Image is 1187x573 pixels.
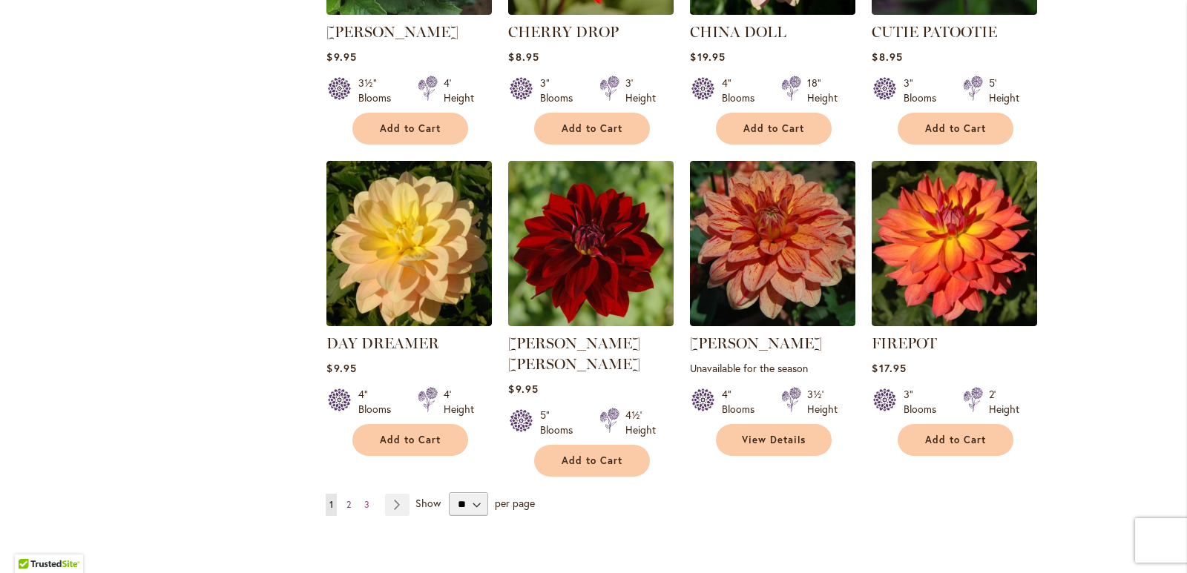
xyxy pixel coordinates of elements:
[326,4,492,18] a: CHA CHING
[326,315,492,329] a: DAY DREAMER
[690,23,786,41] a: CHINA DOLL
[508,334,640,373] a: [PERSON_NAME] [PERSON_NAME]
[508,4,674,18] a: CHERRY DROP
[690,361,855,375] p: Unavailable for the season
[508,315,674,329] a: DEBORA RENAE
[444,387,474,417] div: 4' Height
[326,50,356,64] span: $9.95
[716,113,832,145] button: Add to Cart
[352,113,468,145] button: Add to Cart
[361,494,373,516] a: 3
[534,445,650,477] button: Add to Cart
[690,50,725,64] span: $19.95
[807,387,838,417] div: 3½' Height
[508,382,538,396] span: $9.95
[625,76,656,105] div: 3' Height
[872,23,997,41] a: CUTIE PATOOTIE
[989,387,1019,417] div: 2' Height
[690,4,855,18] a: CHINA DOLL
[743,122,804,135] span: Add to Cart
[742,434,806,446] span: View Details
[495,496,535,510] span: per page
[540,408,582,437] div: 5" Blooms
[326,361,356,375] span: $9.95
[534,113,650,145] button: Add to Cart
[444,76,474,105] div: 4' Height
[925,122,986,135] span: Add to Cart
[326,161,492,326] img: DAY DREAMER
[326,334,439,352] a: DAY DREAMER
[508,161,674,326] img: DEBORA RENAE
[722,387,763,417] div: 4" Blooms
[872,4,1037,18] a: CUTIE PATOOTIE
[898,424,1013,456] button: Add to Cart
[989,76,1019,105] div: 5' Height
[872,50,902,64] span: $8.95
[415,496,441,510] span: Show
[346,499,351,510] span: 2
[358,76,400,105] div: 3½" Blooms
[807,76,838,105] div: 18" Height
[380,122,441,135] span: Add to Cart
[872,161,1037,326] img: FIREPOT
[690,161,855,326] img: Elijah Mason
[872,334,937,352] a: FIREPOT
[562,454,622,467] span: Add to Cart
[358,387,400,417] div: 4" Blooms
[508,50,539,64] span: $8.95
[11,520,53,562] iframe: Launch Accessibility Center
[898,113,1013,145] button: Add to Cart
[722,76,763,105] div: 4" Blooms
[625,408,656,437] div: 4½' Height
[925,434,986,446] span: Add to Cart
[329,499,333,510] span: 1
[872,315,1037,329] a: FIREPOT
[690,315,855,329] a: Elijah Mason
[562,122,622,135] span: Add to Cart
[540,76,582,105] div: 3" Blooms
[343,494,355,516] a: 2
[380,434,441,446] span: Add to Cart
[690,334,822,352] a: [PERSON_NAME]
[904,387,945,417] div: 3" Blooms
[904,76,945,105] div: 3" Blooms
[872,361,906,375] span: $17.95
[326,23,458,41] a: [PERSON_NAME]
[716,424,832,456] a: View Details
[508,23,619,41] a: CHERRY DROP
[364,499,369,510] span: 3
[352,424,468,456] button: Add to Cart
